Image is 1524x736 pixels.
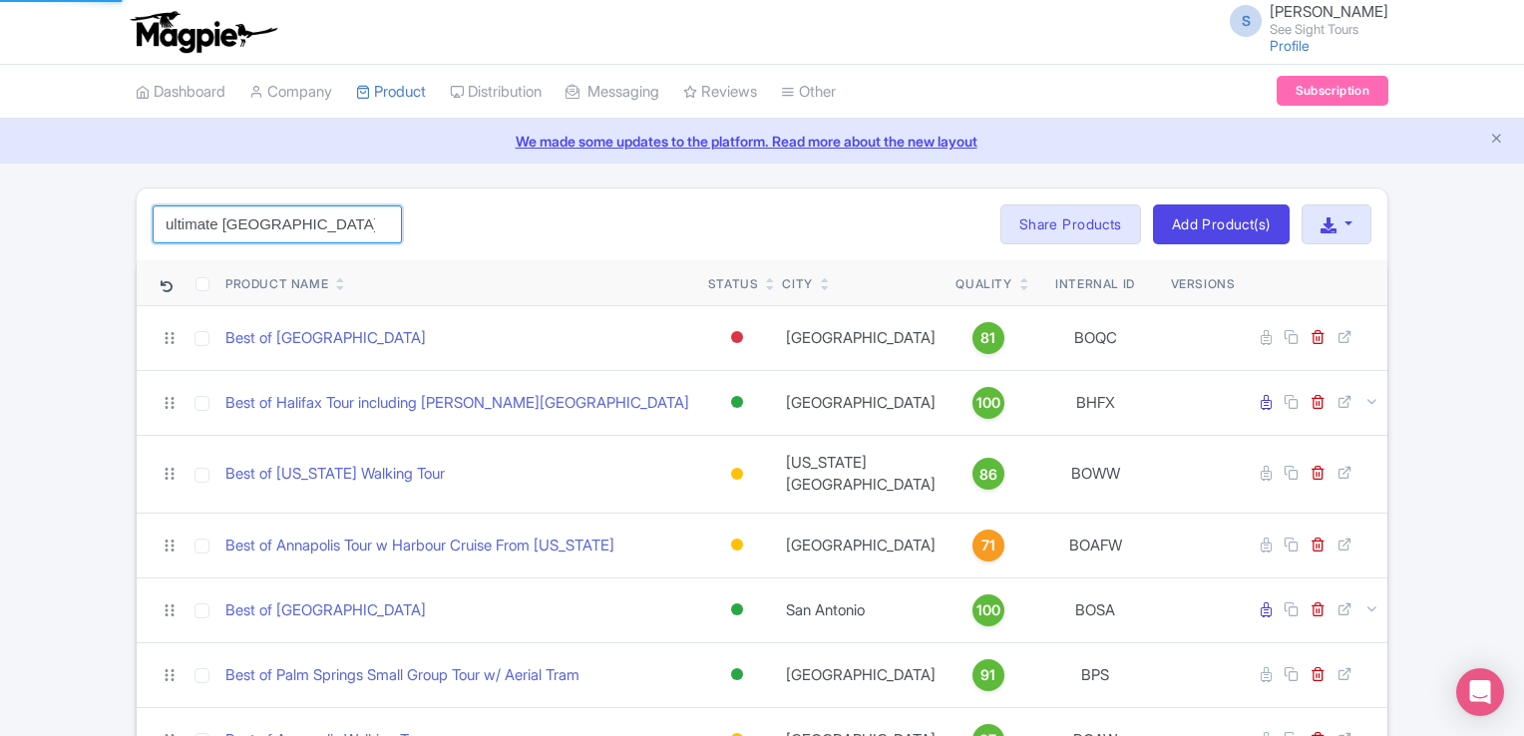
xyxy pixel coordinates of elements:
[225,599,426,622] a: Best of [GEOGRAPHIC_DATA]
[774,370,948,435] td: [GEOGRAPHIC_DATA]
[225,463,445,486] a: Best of [US_STATE] Walking Tour
[12,131,1512,152] a: We made some updates to the platform. Read more about the new layout
[1163,260,1244,306] th: Versions
[981,535,995,556] span: 71
[781,65,836,120] a: Other
[1028,577,1163,642] td: BOSA
[774,513,948,577] td: [GEOGRAPHIC_DATA]
[979,464,997,486] span: 86
[566,65,659,120] a: Messaging
[225,392,689,415] a: Best of Halifax Tour including [PERSON_NAME][GEOGRAPHIC_DATA]
[774,577,948,642] td: San Antonio
[1456,668,1504,716] div: Open Intercom Messenger
[955,659,1019,691] a: 91
[774,642,948,707] td: [GEOGRAPHIC_DATA]
[774,305,948,370] td: [GEOGRAPHIC_DATA]
[955,458,1019,490] a: 86
[727,660,747,689] div: Active
[727,460,747,489] div: Building
[1270,2,1388,21] span: [PERSON_NAME]
[356,65,426,120] a: Product
[1028,435,1163,513] td: BOWW
[1028,260,1163,306] th: Internal ID
[980,664,995,686] span: 91
[955,530,1019,561] a: 71
[225,275,328,293] div: Product Name
[708,275,759,293] div: Status
[1489,129,1504,152] button: Close announcement
[774,435,948,513] td: [US_STATE][GEOGRAPHIC_DATA]
[1153,204,1290,244] a: Add Product(s)
[683,65,757,120] a: Reviews
[976,599,1000,621] span: 100
[225,535,614,557] a: Best of Annapolis Tour w Harbour Cruise From [US_STATE]
[136,65,225,120] a: Dashboard
[955,322,1019,354] a: 81
[1218,4,1388,36] a: S [PERSON_NAME] See Sight Tours
[126,10,280,54] img: logo-ab69f6fb50320c5b225c76a69d11143b.png
[976,392,1000,414] span: 100
[1028,370,1163,435] td: BHFX
[727,388,747,417] div: Active
[1028,642,1163,707] td: BPS
[727,595,747,624] div: Active
[1000,204,1141,244] a: Share Products
[980,327,995,349] span: 81
[450,65,542,120] a: Distribution
[1028,305,1163,370] td: BOQC
[225,327,426,350] a: Best of [GEOGRAPHIC_DATA]
[1270,37,1310,54] a: Profile
[782,275,812,293] div: City
[225,664,579,687] a: Best of Palm Springs Small Group Tour w/ Aerial Tram
[955,594,1019,626] a: 100
[1270,23,1388,36] small: See Sight Tours
[1028,513,1163,577] td: BOAFW
[1277,76,1388,106] a: Subscription
[955,275,1011,293] div: Quality
[727,531,747,559] div: Building
[727,323,747,352] div: Inactive
[1230,5,1262,37] span: S
[249,65,332,120] a: Company
[955,387,1019,419] a: 100
[153,205,402,243] input: Search product name, city, or interal id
